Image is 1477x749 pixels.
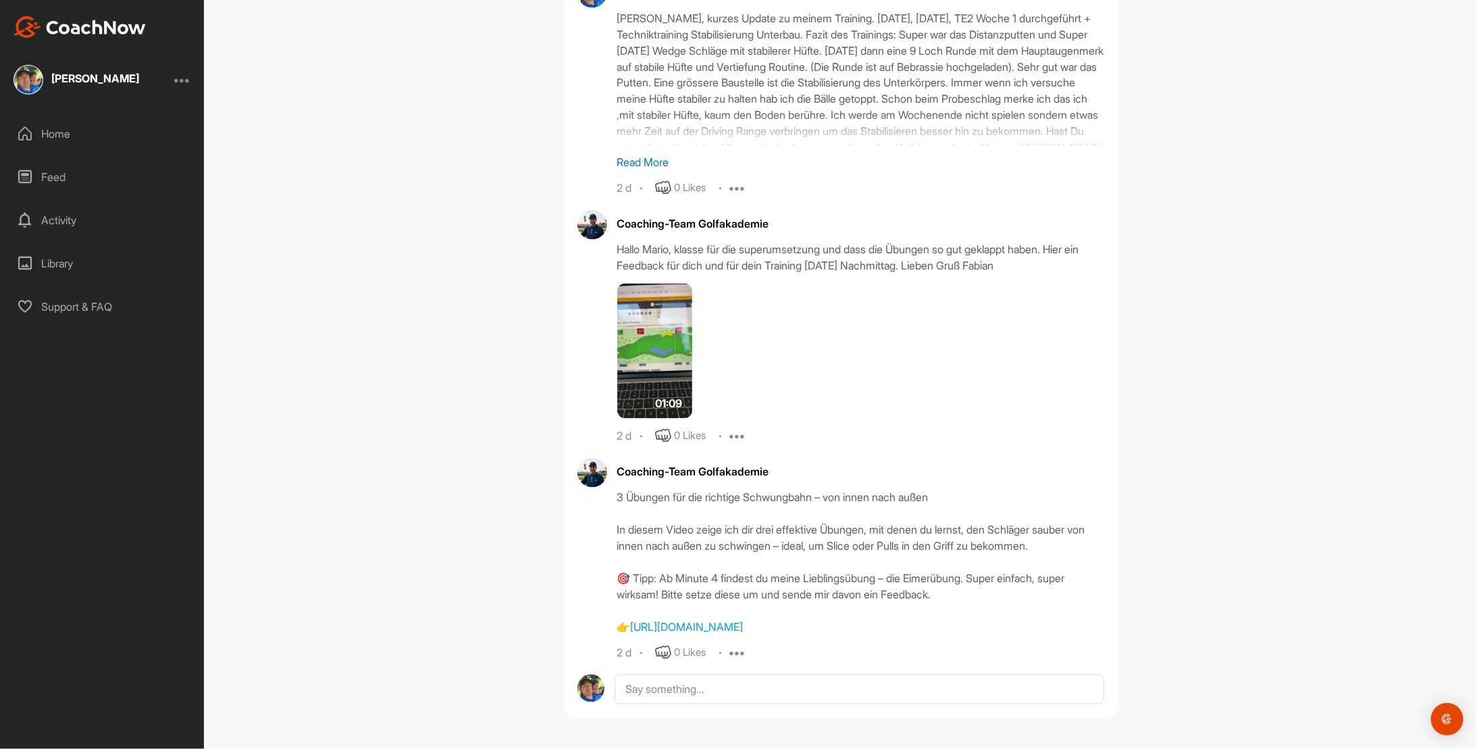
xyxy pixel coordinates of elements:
[51,73,139,84] div: [PERSON_NAME]
[577,458,607,488] img: avatar
[675,646,706,661] div: 0 Likes
[617,430,632,444] div: 2 d
[617,155,1104,171] p: Read More
[577,675,605,702] img: avatar
[7,160,198,194] div: Feed
[577,210,607,240] img: avatar
[617,647,632,661] div: 2 d
[655,396,682,412] span: 01:09
[7,117,198,151] div: Home
[617,284,693,419] img: media
[7,203,198,237] div: Activity
[14,65,43,95] img: square_d3a48e1a16724b6ec4470e4a905de55e.jpg
[675,429,706,444] div: 0 Likes
[617,10,1104,145] div: [PERSON_NAME], kurzes Update zu meinem Training. [DATE], [DATE], TE2 Woche 1 durchgeführt + Techn...
[617,242,1104,274] div: Hallo Mario, klasse für die superumsetzung und dass die Übungen so gut geklappt haben. Hier ein F...
[675,181,706,197] div: 0 Likes
[7,290,198,324] div: Support & FAQ
[617,464,1104,480] div: Coaching-Team Golfakademie
[14,16,146,38] img: CoachNow
[1431,703,1463,735] div: Open Intercom Messenger
[617,182,632,196] div: 2 d
[631,621,744,634] a: [URL][DOMAIN_NAME]
[617,490,1104,636] div: 3 Übungen für die richtige Schwungbahn – von innen nach außen In diesem Video zeige ich dir drei ...
[617,216,1104,232] div: Coaching-Team Golfakademie
[7,247,198,280] div: Library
